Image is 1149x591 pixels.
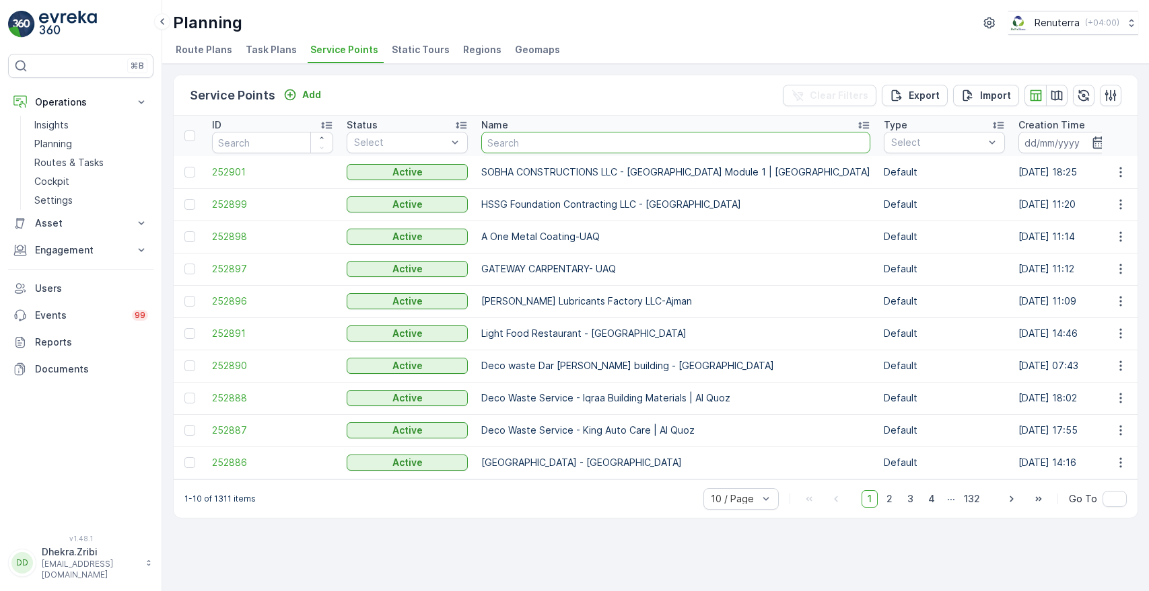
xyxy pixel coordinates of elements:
[35,216,127,230] p: Asset
[34,175,69,188] p: Cockpit
[392,294,423,308] p: Active
[173,12,242,34] p: Planning
[877,382,1012,414] td: Default
[1008,11,1138,35] button: Renuterra(+04:00)
[29,191,153,210] a: Settings
[184,264,195,274] div: Toggle Row Selected
[8,329,153,356] a: Reports
[184,360,195,371] div: Toggle Row Selected
[35,336,148,349] p: Reports
[35,362,148,376] p: Documents
[212,165,333,179] a: 252901
[877,156,1012,188] td: Default
[34,156,104,169] p: Routes & Tasks
[347,229,468,245] button: Active
[278,87,326,103] button: Add
[8,210,153,237] button: Asset
[212,359,333,372] span: 252890
[35,243,127,257] p: Engagement
[184,425,195,436] div: Toggle Row Selected
[862,490,878,508] span: 1
[1018,118,1085,132] p: Creation Time
[1018,132,1111,153] input: dd/mm/yyyy
[184,328,195,339] div: Toggle Row Selected
[246,43,297,56] span: Task Plans
[212,198,333,211] span: 252899
[212,391,333,405] span: 252888
[783,85,876,106] button: Clear Filters
[922,490,941,508] span: 4
[392,262,423,276] p: Active
[212,132,333,153] input: Search
[212,230,333,243] a: 252898
[882,85,948,106] button: Export
[347,422,468,438] button: Active
[42,559,139,580] p: [EMAIL_ADDRESS][DOMAIN_NAME]
[354,136,447,149] p: Select
[184,494,256,504] p: 1-10 of 1311 items
[176,43,232,56] span: Route Plans
[135,310,145,321] p: 99
[29,116,153,134] a: Insights
[8,545,153,580] button: DDDhekra.Zribi[EMAIL_ADDRESS][DOMAIN_NAME]
[392,327,423,340] p: Active
[212,327,333,340] span: 252891
[347,261,468,277] button: Active
[8,356,153,383] a: Documents
[347,196,468,212] button: Active
[8,89,153,116] button: Operations
[481,132,870,153] input: Search
[958,490,986,508] span: 132
[347,390,468,406] button: Active
[877,285,1012,317] td: Default
[8,302,153,329] a: Events99
[891,136,984,149] p: Select
[212,424,333,437] span: 252887
[8,275,153,302] a: Users
[475,382,877,414] td: Deco Waste Service - Iqraa Building Materials | Al Quoz
[953,85,1019,106] button: Import
[190,86,275,105] p: Service Points
[392,230,423,243] p: Active
[392,359,423,372] p: Active
[877,350,1012,382] td: Default
[29,134,153,153] a: Planning
[877,446,1012,479] td: Default
[29,153,153,172] a: Routes & Tasks
[1069,492,1097,506] span: Go To
[184,296,195,307] div: Toggle Row Selected
[212,262,333,276] a: 252897
[11,552,33,574] div: DD
[475,350,877,382] td: Deco waste Dar [PERSON_NAME] building - [GEOGRAPHIC_DATA]
[475,156,877,188] td: SOBHA CONSTRUCTIONS LLC - [GEOGRAPHIC_DATA] Module 1 | [GEOGRAPHIC_DATA]
[8,535,153,543] span: v 1.48.1
[392,198,423,211] p: Active
[877,414,1012,446] td: Default
[8,11,35,38] img: logo
[310,43,378,56] span: Service Points
[877,317,1012,350] td: Default
[184,167,195,178] div: Toggle Row Selected
[980,89,1011,102] p: Import
[8,237,153,264] button: Engagement
[212,294,333,308] span: 252896
[475,221,877,253] td: A One Metal Coating-UAQ
[392,165,423,179] p: Active
[475,446,877,479] td: [GEOGRAPHIC_DATA] - [GEOGRAPHIC_DATA]
[909,89,940,102] p: Export
[1008,15,1029,30] img: Screenshot_2024-07-26_at_13.33.01.png
[34,118,69,132] p: Insights
[475,253,877,285] td: GATEWAY CARPENTARY- UAQ
[184,231,195,242] div: Toggle Row Selected
[475,285,877,317] td: [PERSON_NAME] Lubricants Factory LLC-Ajman
[39,11,97,38] img: logo_light-DOdMpM7g.png
[880,490,899,508] span: 2
[34,137,72,151] p: Planning
[392,43,450,56] span: Static Tours
[1085,17,1119,28] p: ( +04:00 )
[475,414,877,446] td: Deco Waste Service - King Auto Care | Al Quoz
[392,456,423,469] p: Active
[35,282,148,295] p: Users
[901,490,919,508] span: 3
